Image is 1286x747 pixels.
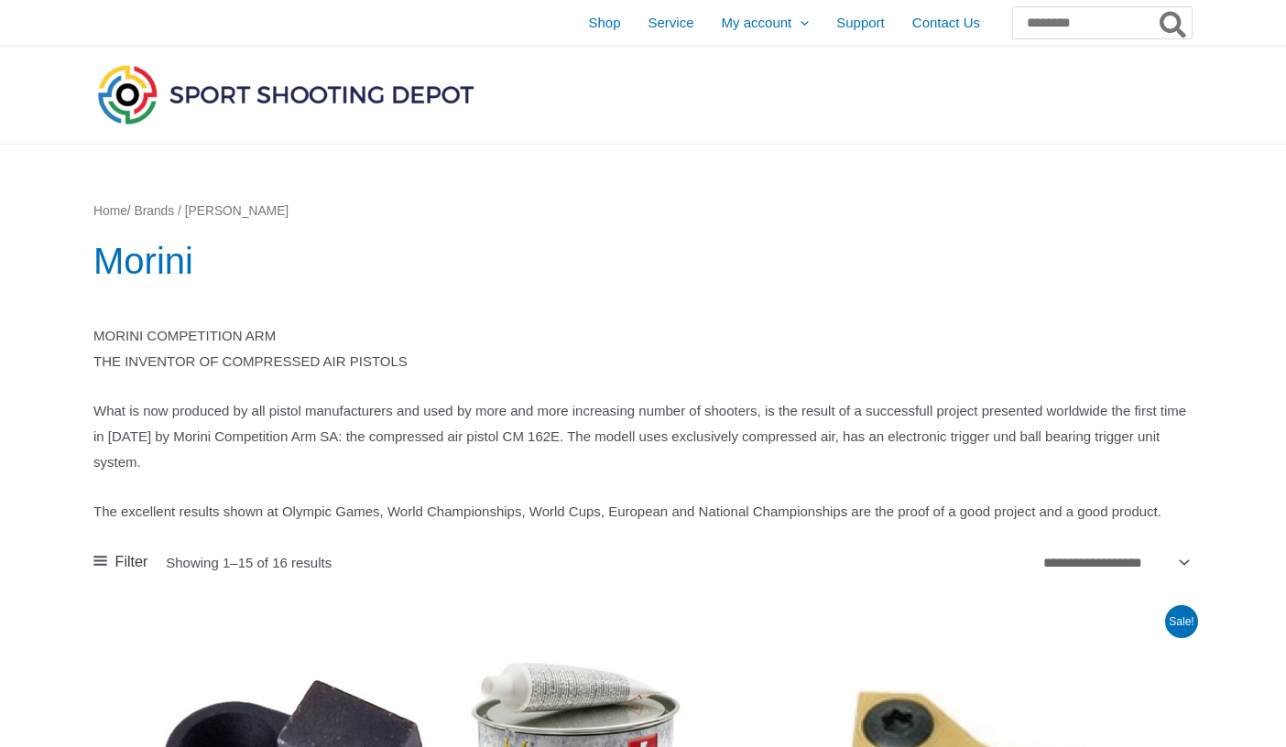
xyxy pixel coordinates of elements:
[1036,548,1193,576] select: Shop order
[93,60,478,128] img: Sport Shooting Depot
[93,200,1193,223] nav: Breadcrumb
[115,548,148,576] span: Filter
[93,235,1193,287] h1: Morini
[166,556,332,569] p: Showing 1–15 of 16 results
[93,499,1193,525] p: The excellent results shown at Olympic Games, World Championships, World Cups, European and Natio...
[93,548,147,576] a: Filter
[1165,605,1198,638] span: Sale!
[93,323,1193,374] p: MORINI COMPETITION ARM THE INVENTOR OF COMPRESSED AIR PISTOLS
[1156,7,1192,38] button: Search
[93,398,1193,475] p: What is now produced by all pistol manufacturers and used by more and more increasing number of s...
[93,204,127,218] a: Home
